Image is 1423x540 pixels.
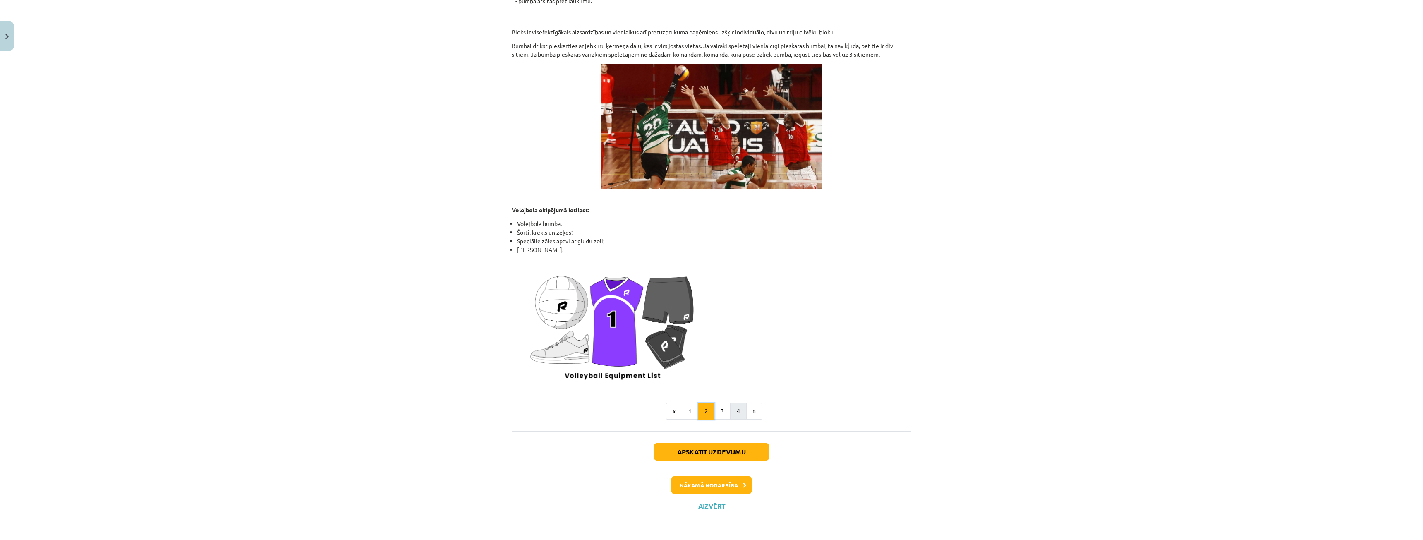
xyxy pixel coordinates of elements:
button: » [746,403,762,420]
nav: Page navigation example [512,403,911,420]
button: Nākamā nodarbība [671,476,752,495]
img: icon-close-lesson-0947bae3869378f0d4975bcd49f059093ad1ed9edebbc8119c70593378902aed.svg [5,34,9,39]
p: Bloks ir visefektīgākais aizsardzības un vienlaikus arī pretuzbrukuma paņēmiens. Izšķir individuā... [512,28,911,36]
button: Apskatīt uzdevumu [654,443,769,461]
button: 3 [714,403,731,420]
li: Speciālie zāles apavi ar gludu zoli; [517,237,911,245]
button: Aizvērt [696,502,727,510]
li: [PERSON_NAME]. [517,245,911,254]
strong: Volejbola ekipējumā ietilpst: [512,206,589,214]
p: Bumbai drīkst pieskarties ar jebkuru ķermeņa daļu, kas ir virs jostas vietas. Ja vairāki spēlētāj... [512,41,911,59]
li: Volejbola bumba; [517,219,911,228]
button: 4 [730,403,747,420]
button: 1 [682,403,698,420]
button: 2 [698,403,714,420]
li: Šorti, krekls un zeķes; [517,228,911,237]
button: « [666,403,682,420]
